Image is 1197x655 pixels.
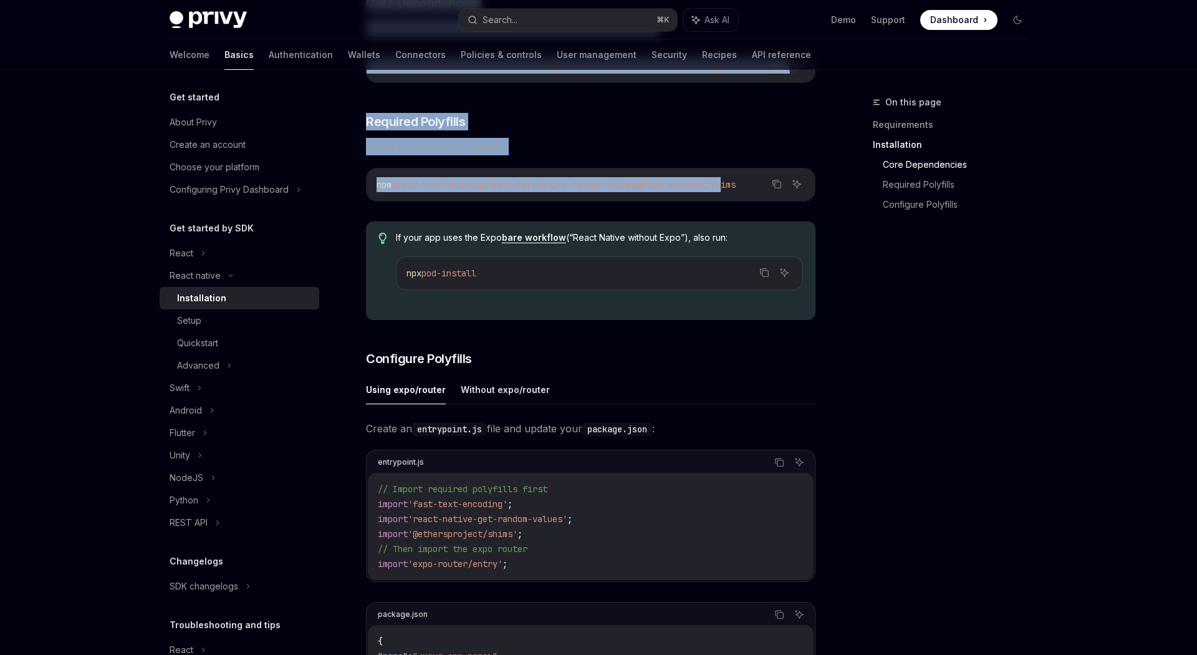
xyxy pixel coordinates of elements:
span: If your app uses the Expo (“React Native without Expo”), also run: [396,231,803,244]
span: Create an file and update your : [366,420,815,437]
div: package.json [378,606,428,623]
a: Connectors [395,40,446,70]
div: Android [170,403,202,418]
span: 'fast-text-encoding' [408,498,507,510]
button: Toggle dark mode [1007,10,1027,30]
a: Setup [160,309,319,332]
a: Create an account [160,133,319,156]
a: Recipes [702,40,737,70]
span: On this page [885,95,941,110]
div: Swift [170,381,190,395]
span: 'expo-router/entry' [408,558,502,570]
h5: Changelogs [170,554,223,569]
a: bare workflow [502,232,566,243]
span: { [378,636,383,647]
div: Search... [483,12,517,27]
span: npm [377,179,392,190]
span: import [378,498,408,510]
div: About Privy [170,115,217,130]
a: Core Dependencies [883,155,1037,175]
span: import [378,528,408,540]
div: Quickstart [177,336,218,351]
span: Install the necessary polyfills: [366,138,815,155]
span: ; [502,558,507,570]
div: Choose your platform [170,160,259,175]
span: ; [567,513,572,525]
span: ⌘ K [656,15,670,25]
div: Unity [170,448,190,463]
button: Copy the contents from the code block [769,176,785,192]
button: Copy the contents from the code block [756,264,772,281]
a: Wallets [348,40,380,70]
span: fast-text-encoding [397,179,486,190]
a: Choose your platform [160,156,319,178]
h5: Get started [170,90,219,105]
span: '@ethersproject/shims' [408,528,517,540]
a: Configure Polyfills [883,195,1037,215]
div: Python [170,493,198,508]
code: package.json [582,422,652,436]
a: Dashboard [920,10,997,30]
button: Ask AI [791,454,807,470]
a: Basics [224,40,254,70]
button: Without expo/router [461,375,550,404]
a: Welcome [170,40,209,70]
a: About Privy [160,111,319,133]
span: Required Polyfills [366,113,465,130]
div: Create an account [170,137,246,152]
div: NodeJS [170,470,203,485]
a: Policies & controls [461,40,542,70]
a: Demo [831,14,856,26]
svg: Tip [378,233,387,244]
span: pod-install [421,268,476,279]
div: Advanced [177,358,219,373]
span: react-native-get-random-values [486,179,636,190]
a: Installation [873,135,1037,155]
span: @ethersproject/shims [636,179,736,190]
span: ; [507,498,512,510]
code: entrypoint.js [412,422,487,436]
a: Support [871,14,905,26]
button: Search...⌘K [459,9,677,31]
span: import [378,558,408,570]
a: Requirements [873,115,1037,135]
button: Copy the contents from the code block [771,606,787,623]
button: Ask AI [791,606,807,623]
button: Copy the contents from the code block [771,454,787,470]
span: // Then import the expo router [378,543,527,555]
div: Flutter [170,425,195,440]
span: // Import required polyfills first [378,483,547,495]
div: Setup [177,313,201,328]
span: i [392,179,397,190]
a: User management [557,40,637,70]
span: npx [406,268,421,279]
a: Installation [160,287,319,309]
h5: Troubleshooting and tips [170,618,281,633]
button: Using expo/router [366,375,446,404]
a: Security [651,40,687,70]
a: API reference [752,40,811,70]
span: import [378,513,408,525]
div: entrypoint.js [378,454,424,470]
button: Ask AI [776,264,792,281]
span: 'react-native-get-random-values' [408,513,567,525]
div: React native [170,268,221,283]
img: dark logo [170,11,247,29]
span: Ask AI [704,14,729,26]
button: Ask AI [683,9,738,31]
button: Ask AI [789,176,805,192]
div: React [170,246,193,261]
a: Quickstart [160,332,319,354]
div: Configuring Privy Dashboard [170,182,289,197]
span: ; [517,528,522,540]
span: Dashboard [930,14,978,26]
span: Configure Polyfills [366,350,472,367]
div: REST API [170,515,208,530]
h5: Get started by SDK [170,221,254,236]
a: Authentication [269,40,333,70]
div: SDK changelogs [170,579,238,594]
a: Required Polyfills [883,175,1037,195]
div: Installation [177,291,226,306]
